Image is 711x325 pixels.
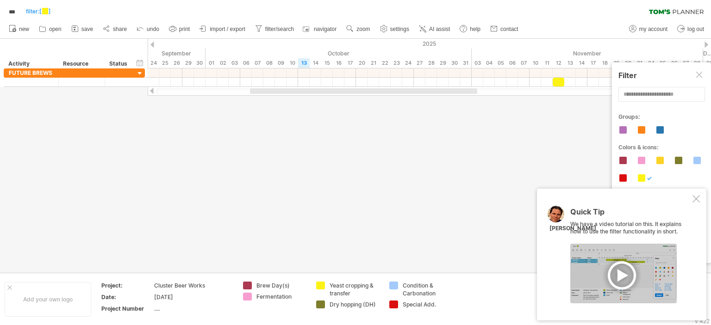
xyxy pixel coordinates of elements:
div: Wednesday, 5 November 2025 [495,58,506,68]
div: Special Add. [403,300,453,308]
div: v 422 [695,318,710,325]
span: contact [500,26,518,32]
div: Wednesday, 8 October 2025 [263,58,275,68]
span: help [470,26,480,32]
a: contact [488,23,521,35]
div: Monday, 10 November 2025 [530,58,541,68]
div: Project: [101,282,152,289]
a: filter/search [253,23,297,35]
span: AI assist [429,26,450,32]
span: new [19,26,29,32]
span: [ ] [26,7,51,15]
div: Friday, 24 October 2025 [402,58,414,68]
div: Tuesday, 28 October 2025 [425,58,437,68]
div: Yeast cropping & transfer [330,282,380,297]
span: import / export [210,26,245,32]
div: Monday, 24 November 2025 [645,58,657,68]
a: import / export [197,23,248,35]
span: filter: [26,8,39,15]
div: Wednesday, 19 November 2025 [611,58,622,68]
a: open [37,23,64,35]
div: Wednesday, 29 October 2025 [437,58,449,68]
div: We have a video tutorial on this. It explains how to use the filter functionality in short. [570,208,691,303]
div: Thursday, 23 October 2025 [391,58,402,68]
div: Friday, 26 September 2025 [171,58,182,68]
div: Tuesday, 7 October 2025 [252,58,263,68]
div: Tuesday, 21 October 2025 [368,58,379,68]
div: Wednesday, 12 November 2025 [553,58,564,68]
div: Monday, 13 October 2025 [298,58,310,68]
div: Tuesday, 18 November 2025 [599,58,611,68]
div: November 2025 [472,49,703,58]
div: Monday, 6 October 2025 [240,58,252,68]
a: settings [378,23,412,35]
div: Monday, 3 November 2025 [472,58,483,68]
div: Date: [101,293,152,301]
span: filter/search [265,26,294,32]
div: October 2025 [206,49,472,58]
a: undo [134,23,162,35]
span: undo [147,26,159,32]
div: Thursday, 16 October 2025 [333,58,344,68]
span: open [49,26,62,32]
div: Thursday, 30 October 2025 [449,58,460,68]
a: navigator [301,23,339,35]
div: Thursday, 25 September 2025 [159,58,171,68]
div: Wednesday, 22 October 2025 [379,58,391,68]
span: print [179,26,190,32]
a: print [167,23,193,35]
span: zoom [356,26,370,32]
div: Brew Day(s) [256,282,307,289]
a: AI assist [417,23,453,35]
div: Tuesday, 11 November 2025 [541,58,553,68]
div: Tuesday, 30 September 2025 [194,58,206,68]
div: Thursday, 2 October 2025 [217,58,229,68]
div: Monday, 17 November 2025 [587,58,599,68]
div: Project Number [101,305,152,313]
div: Wednesday, 24 September 2025 [148,58,159,68]
a: my account [627,23,670,35]
div: Cluster Beer Works [154,282,232,289]
div: Monday, 27 October 2025 [414,58,425,68]
div: Wednesday, 26 November 2025 [668,58,680,68]
div: Dry hopping (DH) [330,300,380,308]
div: .... [154,305,232,313]
a: zoom [344,23,373,35]
div: Tuesday, 14 October 2025 [310,58,321,68]
div: Monday, 20 October 2025 [356,58,368,68]
div: Friday, 10 October 2025 [287,58,298,68]
div: Friday, 14 November 2025 [576,58,587,68]
div: FUTURE BREWS [9,68,54,77]
div: Thursday, 9 October 2025 [275,58,287,68]
div: Fermentation [256,293,307,300]
div: Wednesday, 15 October 2025 [321,58,333,68]
a: help [457,23,483,35]
span: my account [639,26,667,32]
span: log out [687,26,704,32]
a: share [100,23,130,35]
div: Tuesday, 25 November 2025 [657,58,668,68]
div: Friday, 17 October 2025 [344,58,356,68]
div: Add your own logo [5,282,91,317]
div: Condition & Carbonation [403,282,453,297]
div: Wednesday, 1 October 2025 [206,58,217,68]
div: Filter [618,71,705,80]
a: new [6,23,32,35]
span: navigator [314,26,337,32]
span: settings [390,26,409,32]
div: [PERSON_NAME] [549,225,596,233]
div: Activity [8,59,53,68]
div: Thursday, 27 November 2025 [680,58,692,68]
div: Quick Tip [570,208,691,221]
div: Tuesday, 4 November 2025 [483,58,495,68]
div: Friday, 31 October 2025 [460,58,472,68]
div: Status [109,59,130,68]
div: [DATE] [154,293,232,301]
div: Friday, 21 November 2025 [634,58,645,68]
div: Thursday, 6 November 2025 [506,58,518,68]
a: save [69,23,96,35]
div: Groups: [618,113,705,120]
div: Thursday, 13 November 2025 [564,58,576,68]
div: Friday, 7 November 2025 [518,58,530,68]
div: Monday, 29 September 2025 [182,58,194,68]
